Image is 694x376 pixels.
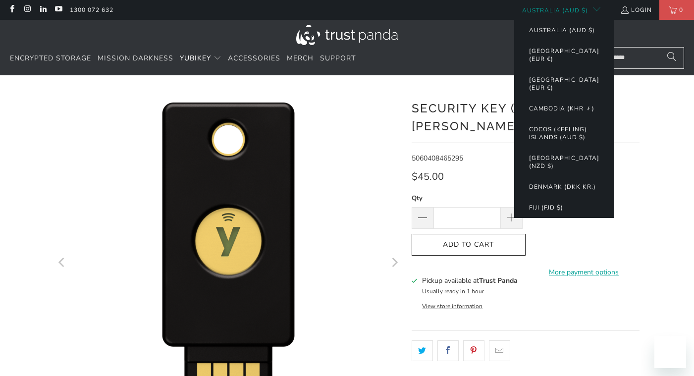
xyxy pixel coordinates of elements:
[39,6,47,14] a: Trust Panda Australia on LinkedIn
[10,47,356,70] nav: Translation missing: en.navigation.header.main_nav
[519,119,609,148] button: Cocos (Keeling) Islands (AUD $)
[437,340,459,361] a: Share this on Facebook
[422,287,484,295] small: Usually ready in 1 hour
[287,54,314,63] span: Merch
[412,154,463,163] span: 5060408465295
[620,4,652,15] a: Login
[228,47,280,70] a: Accessories
[595,47,684,69] input: Search...
[412,234,526,256] button: Add to Cart
[180,47,221,70] summary: YubiKey
[180,54,211,63] span: YubiKey
[10,47,91,70] a: Encrypted Storage
[7,6,16,14] a: Trust Panda Australia on Facebook
[519,197,573,218] button: Fiji (FJD $)
[320,54,356,63] span: Support
[519,20,605,41] button: Australia (AUD $)
[489,340,510,361] a: Email this to a friend
[70,4,113,15] a: 1300 072 632
[412,98,640,135] h1: Security Key (NFC) by [PERSON_NAME]
[412,340,433,361] a: Share this on Twitter
[422,275,518,286] h3: Pickup available at
[296,25,398,45] img: Trust Panda Australia
[479,276,518,285] b: Trust Panda
[519,176,606,197] button: Denmark (DKK kr.)
[412,193,523,204] label: Qty
[519,148,609,176] button: [GEOGRAPHIC_DATA] (NZD $)
[412,170,444,183] span: $45.00
[228,54,280,63] span: Accessories
[463,340,484,361] a: Share this on Pinterest
[659,47,684,69] button: Search
[422,241,515,249] span: Add to Cart
[54,6,62,14] a: Trust Panda Australia on YouTube
[519,41,609,69] button: [GEOGRAPHIC_DATA] (EUR €)
[10,54,91,63] span: Encrypted Storage
[422,302,482,310] button: View store information
[519,69,609,98] button: [GEOGRAPHIC_DATA] (EUR €)
[287,47,314,70] a: Merch
[529,267,640,278] a: More payment options
[98,47,173,70] a: Mission Darkness
[23,6,31,14] a: Trust Panda Australia on Instagram
[654,336,686,368] iframe: Button to launch messaging window
[519,98,604,119] button: Cambodia (KHR ៛)
[320,47,356,70] a: Support
[98,54,173,63] span: Mission Darkness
